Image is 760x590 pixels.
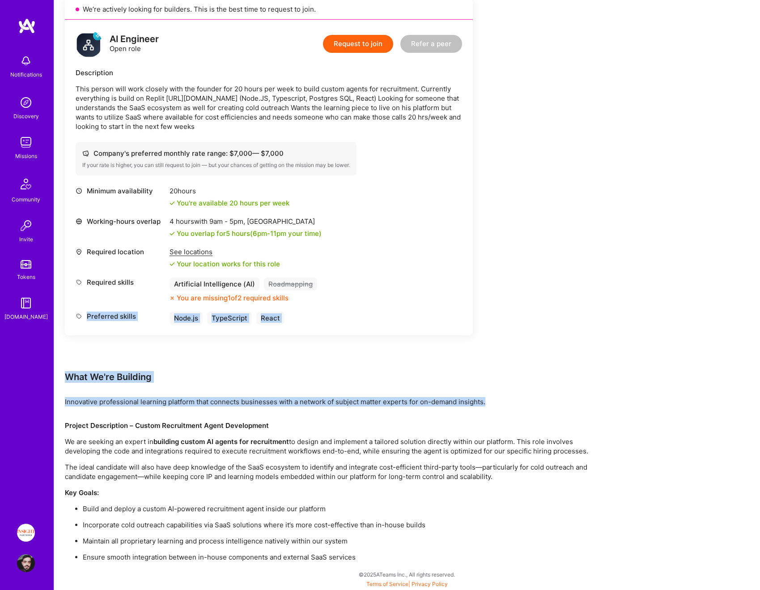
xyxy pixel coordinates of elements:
[17,554,35,572] img: User Avatar
[17,217,35,235] img: Invite
[17,133,35,151] img: teamwork
[170,201,175,206] i: icon Check
[82,149,350,158] div: Company's preferred monthly rate range: $ 7,000 — $ 7,000
[15,151,37,161] div: Missions
[83,536,602,546] p: Maintain all proprietary learning and process intelligence natively within our system
[170,261,175,267] i: icon Check
[82,150,89,157] i: icon Cash
[170,198,289,208] div: You're available 20 hours per week
[400,35,462,53] button: Refer a peer
[19,235,33,244] div: Invite
[15,554,37,572] a: User Avatar
[76,248,82,255] i: icon Location
[170,295,175,301] i: icon CloseOrange
[83,504,602,513] p: Build and deploy a custom AI-powered recruitment agent inside our platform
[17,272,35,282] div: Tokens
[82,162,350,169] div: If your rate is higher, you can still request to join — but your chances of getting on the missio...
[65,397,602,406] p: Innovative professional learning platform that connects businesses with a network of subject matt...
[65,462,602,481] p: The ideal candidate will also have deep knowledge of the SaaS ecosystem to identify and integrate...
[4,312,48,321] div: [DOMAIN_NAME]
[83,520,602,530] p: Incorporate cold outreach capabilities via SaaS solutions where it’s more cost-effective than in-...
[76,217,165,226] div: Working-hours overlap
[253,229,286,238] span: 6pm - 11pm
[170,312,203,325] div: Node.js
[366,581,448,587] span: |
[207,312,252,325] div: TypeScript
[110,34,159,44] div: AI Engineer
[76,68,462,77] div: Description
[12,195,40,204] div: Community
[412,581,448,587] a: Privacy Policy
[170,278,259,291] div: Artificial Intelligence (AI)
[170,217,322,226] div: 4 hours with [GEOGRAPHIC_DATA]
[264,278,317,291] div: Roadmapping
[323,35,393,53] button: Request to join
[76,218,82,225] i: icon World
[170,247,280,257] div: See locations
[13,111,39,121] div: Discovery
[76,312,165,321] div: Preferred skills
[177,293,289,303] div: You are missing 1 of 2 required skills
[21,260,31,269] img: tokens
[65,488,99,497] strong: Key Goals:
[76,247,165,257] div: Required location
[76,279,82,286] i: icon Tag
[17,94,35,111] img: discovery
[366,581,408,587] a: Terms of Service
[153,437,289,446] strong: building custom AI agents for recruitment
[17,52,35,70] img: bell
[10,70,42,79] div: Notifications
[65,421,269,430] strong: Project Description – Custom Recruitment Agent Development
[17,294,35,312] img: guide book
[76,188,82,194] i: icon Clock
[76,84,462,131] p: This person will work closely with the founder for 20 hours per week to build custom agents for r...
[177,229,322,238] div: You overlap for 5 hours ( your time)
[170,231,175,236] i: icon Check
[18,18,36,34] img: logo
[76,30,102,57] img: logo
[54,563,760,586] div: © 2025 ATeams Inc., All rights reserved.
[65,437,602,456] p: We are seeking an expert in to design and implement a tailored solution directly within our platf...
[170,186,289,196] div: 20 hours
[17,524,35,542] img: Insight Partners: Data & AI - Sourcing
[76,278,165,287] div: Required skills
[76,313,82,320] i: icon Tag
[65,371,602,383] div: What We're Building
[208,217,247,226] span: 9am - 5pm ,
[83,552,602,562] p: Ensure smooth integration between in-house components and external SaaS services
[170,259,280,269] div: Your location works for this role
[256,312,284,325] div: React
[15,173,37,195] img: Community
[110,34,159,53] div: Open role
[15,524,37,542] a: Insight Partners: Data & AI - Sourcing
[76,186,165,196] div: Minimum availability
